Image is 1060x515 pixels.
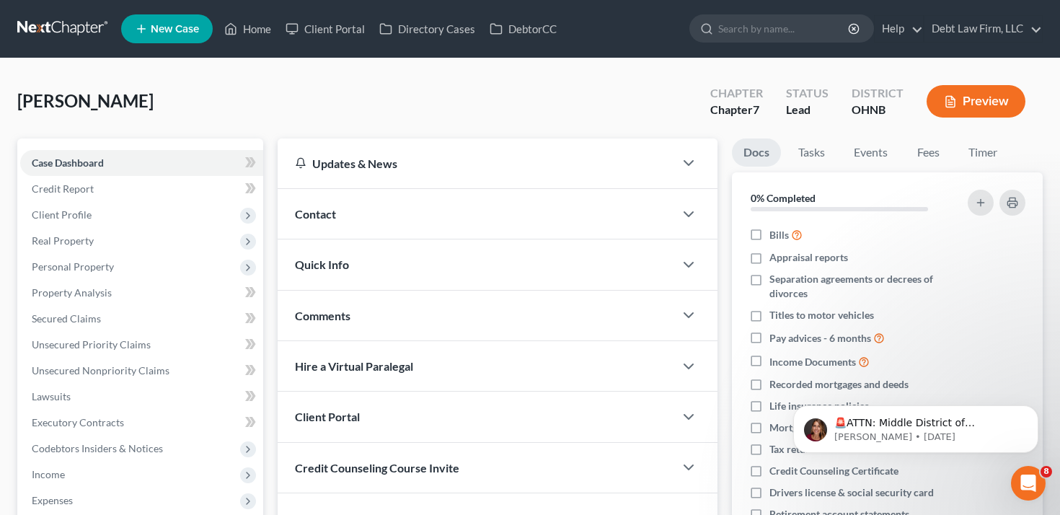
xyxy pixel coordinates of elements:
span: Unsecured Priority Claims [32,338,151,351]
span: Income [32,468,65,480]
span: [PERSON_NAME] [17,90,154,111]
span: Client Profile [32,208,92,221]
span: Case Dashboard [32,157,104,169]
span: Unsecured Nonpriority Claims [32,364,169,377]
div: Lead [786,102,829,118]
a: Fees [905,138,951,167]
span: Personal Property [32,260,114,273]
iframe: Intercom notifications message [772,375,1060,476]
strong: 0% Completed [751,192,816,204]
span: 8 [1041,466,1052,477]
span: Mortgage Statements [769,421,865,435]
a: Executory Contracts [20,410,263,436]
a: Debt Law Firm, LLC [924,16,1042,42]
span: Credit Report [32,182,94,195]
a: Events [842,138,899,167]
a: DebtorCC [482,16,564,42]
span: Titles to motor vehicles [769,308,874,322]
span: Tax returns [769,442,820,457]
span: New Case [151,24,199,35]
span: Income Documents [769,355,856,369]
span: Contact [295,207,336,221]
div: District [852,85,904,102]
div: Chapter [710,102,763,118]
span: Recorded mortgages and deeds [769,377,909,392]
div: Status [786,85,829,102]
a: Case Dashboard [20,150,263,176]
span: Credit Counseling Course Invite [295,461,459,475]
a: Help [875,16,923,42]
a: Docs [732,138,781,167]
a: Timer [957,138,1009,167]
span: Lawsuits [32,390,71,402]
span: Drivers license & social security card [769,485,934,500]
span: Expenses [32,494,73,506]
span: Secured Claims [32,312,101,325]
a: Property Analysis [20,280,263,306]
span: Comments [295,309,350,322]
a: Unsecured Nonpriority Claims [20,358,263,384]
a: Lawsuits [20,384,263,410]
span: Pay advices - 6 months [769,331,871,345]
span: Hire a Virtual Paralegal [295,359,413,373]
a: Directory Cases [372,16,482,42]
div: Chapter [710,85,763,102]
span: Separation agreements or decrees of divorces [769,272,953,301]
span: Life insurance policies [769,399,869,413]
button: Preview [927,85,1025,118]
span: Codebtors Insiders & Notices [32,442,163,454]
input: Search by name... [718,15,850,42]
span: Credit Counseling Certificate [769,464,898,478]
span: Quick Info [295,257,349,271]
div: OHNB [852,102,904,118]
iframe: Intercom live chat [1011,466,1046,501]
span: Executory Contracts [32,416,124,428]
a: Secured Claims [20,306,263,332]
a: Unsecured Priority Claims [20,332,263,358]
div: Updates & News [295,156,658,171]
span: Real Property [32,234,94,247]
a: Tasks [787,138,836,167]
span: 7 [753,102,759,116]
span: Appraisal reports [769,250,848,265]
a: Home [217,16,278,42]
span: Client Portal [295,410,360,423]
a: Credit Report [20,176,263,202]
span: Property Analysis [32,286,112,299]
span: Bills [769,228,789,242]
a: Client Portal [278,16,372,42]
